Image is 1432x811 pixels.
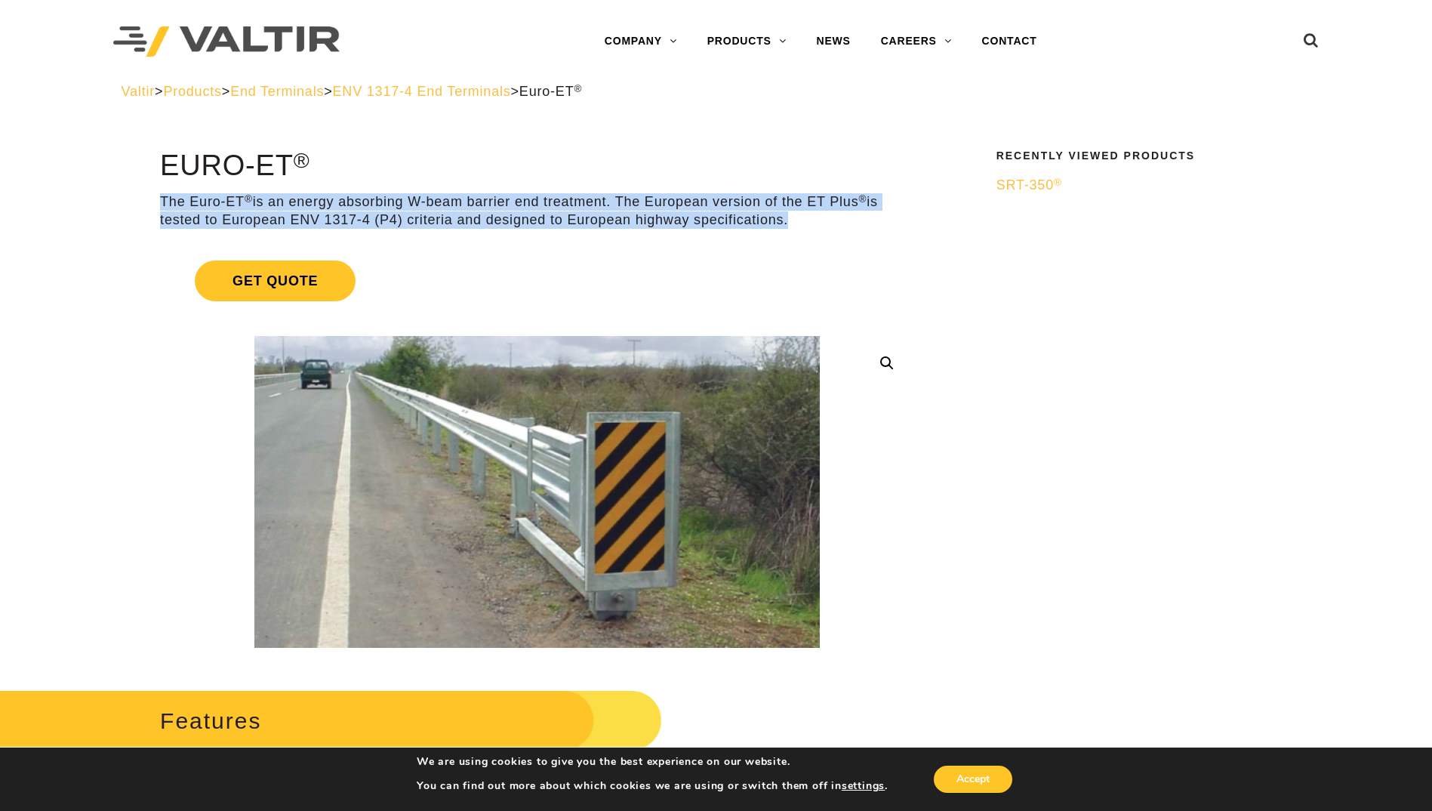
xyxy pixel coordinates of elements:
a: End Terminals [230,84,324,99]
span: Get Quote [195,261,356,301]
a: PRODUCTS [692,26,802,57]
a: NEWS [802,26,866,57]
span: SRT-350 [996,177,1062,193]
img: Valtir [113,26,340,57]
a: CAREERS [866,26,967,57]
a: Get Quote [160,242,914,319]
a: COMPANY [590,26,692,57]
p: You can find out more about which cookies we are using or switch them off in . [417,779,888,793]
sup: ® [245,193,253,205]
h1: Euro-ET [160,150,914,182]
sup: ® [294,148,310,172]
sup: ® [858,193,867,205]
p: We are using cookies to give you the best experience on our website. [417,755,888,769]
button: Accept [934,766,1012,793]
sup: ® [1054,177,1062,188]
a: CONTACT [967,26,1052,57]
a: Products [163,84,221,99]
p: The Euro-ET is an energy absorbing W-beam barrier end treatment. The European version of the ET P... [160,193,914,229]
span: Euro-ET [519,84,582,99]
button: settings [842,779,885,793]
a: SRT-350® [996,177,1301,194]
sup: ® [574,83,582,94]
a: Valtir [122,84,155,99]
h2: Recently Viewed Products [996,150,1301,162]
div: > > > > [122,83,1311,100]
a: ENV 1317-4 End Terminals [333,84,511,99]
